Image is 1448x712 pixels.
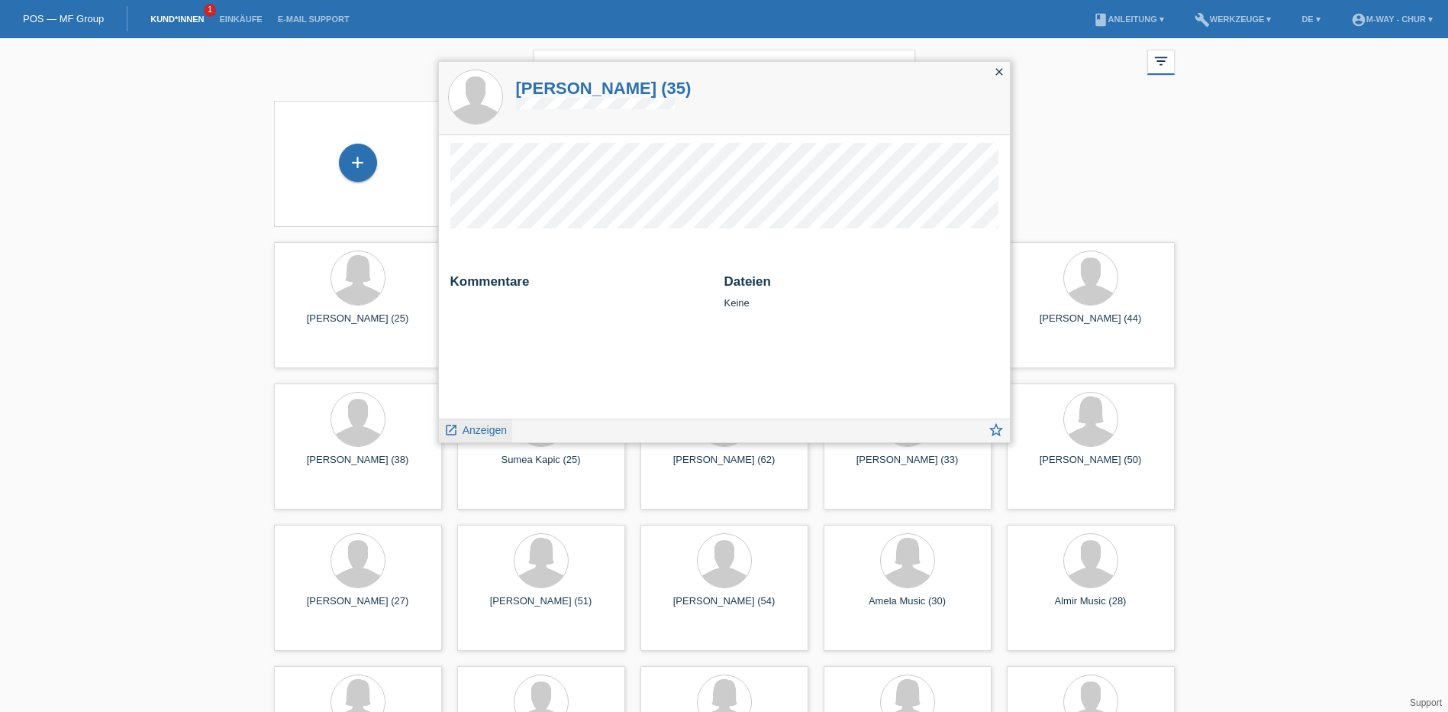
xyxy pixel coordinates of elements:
[516,79,692,98] a: [PERSON_NAME] (35)
[444,423,458,437] i: launch
[211,15,269,24] a: Einkäufe
[1019,312,1163,337] div: [PERSON_NAME] (44)
[444,419,508,439] a: launch Anzeigen
[469,454,613,478] div: Sumea Kapic (25)
[286,454,430,478] div: [PERSON_NAME] (38)
[724,274,998,309] div: Keine
[23,13,104,24] a: POS — MF Group
[988,423,1005,442] a: star_border
[204,4,216,17] span: 1
[286,595,430,620] div: [PERSON_NAME] (27)
[1153,53,1169,70] i: filter_list
[1093,12,1108,28] i: book
[993,66,1005,78] i: close
[1351,12,1366,28] i: account_circle
[653,454,796,478] div: [PERSON_NAME] (62)
[450,274,713,297] h2: Kommentare
[653,595,796,620] div: [PERSON_NAME] (54)
[724,274,998,297] h2: Dateien
[463,424,507,436] span: Anzeigen
[1187,15,1279,24] a: buildWerkzeuge ▾
[469,595,613,620] div: [PERSON_NAME] (51)
[143,15,211,24] a: Kund*innen
[1343,15,1440,24] a: account_circlem-way - Chur ▾
[1294,15,1327,24] a: DE ▾
[1019,454,1163,478] div: [PERSON_NAME] (50)
[836,454,979,478] div: [PERSON_NAME] (33)
[286,312,430,337] div: [PERSON_NAME] (25)
[988,422,1005,439] i: star_border
[270,15,357,24] a: E-Mail Support
[1085,15,1172,24] a: bookAnleitung ▾
[1195,12,1210,28] i: build
[1019,595,1163,620] div: Almir Music (28)
[836,595,979,620] div: Amela Music (30)
[340,150,376,176] div: Kund*in hinzufügen
[534,50,915,86] input: Suche...
[1410,697,1442,708] a: Support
